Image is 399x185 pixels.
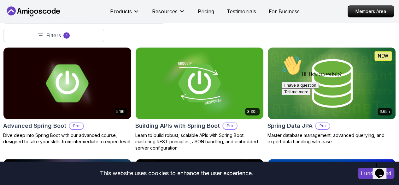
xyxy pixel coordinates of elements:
a: Testimonials [227,8,256,15]
div: 👋Hi! How can we help?I have a questionTell me more [3,3,116,42]
p: Products [110,8,132,15]
h2: Advanced Spring Boot [3,121,66,130]
iframe: chat widget [373,160,393,179]
img: Spring Data JPA card [268,47,396,119]
h2: Building APIs with Spring Boot [135,121,220,130]
a: For Business [269,8,300,15]
p: Resources [152,8,178,15]
p: Learn to build robust, scalable APIs with Spring Boot, mastering REST principles, JSON handling, ... [135,132,264,151]
p: Pro [69,123,83,129]
span: Hi! How can we help? [3,19,62,24]
p: 1 [66,33,67,38]
img: Building APIs with Spring Boot card [136,47,263,119]
a: Pricing [198,8,214,15]
button: Tell me more [3,36,32,42]
button: Resources [152,8,185,20]
iframe: chat widget [279,53,393,157]
p: 5.18h [116,109,126,114]
a: Advanced Spring Boot card5.18hAdvanced Spring BootProDive deep into Spring Boot with our advanced... [3,47,132,145]
p: Dive deep into Spring Boot with our advanced course, designed to take your skills from intermedia... [3,132,132,145]
p: Filters [46,32,61,39]
a: Building APIs with Spring Boot card3.30hBuilding APIs with Spring BootProLearn to build robust, s... [135,47,264,151]
p: Master database management, advanced querying, and expert data handling with ease [267,132,396,145]
p: Pro [223,123,237,129]
a: Spring Data JPA card6.65hNEWSpring Data JPAProMaster database management, advanced querying, and ... [267,47,396,145]
button: Filters1 [3,29,104,42]
div: This website uses cookies to enhance the user experience. [5,166,348,180]
button: I have a question [3,29,40,36]
p: Members Area [348,6,394,17]
p: 3.30h [247,109,258,114]
img: Advanced Spring Boot card [3,47,131,119]
h2: Spring Data JPA [267,121,313,130]
button: Products [110,8,139,20]
a: Members Area [348,5,394,17]
img: :wave: [3,3,23,23]
button: Accept cookies [358,168,394,179]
